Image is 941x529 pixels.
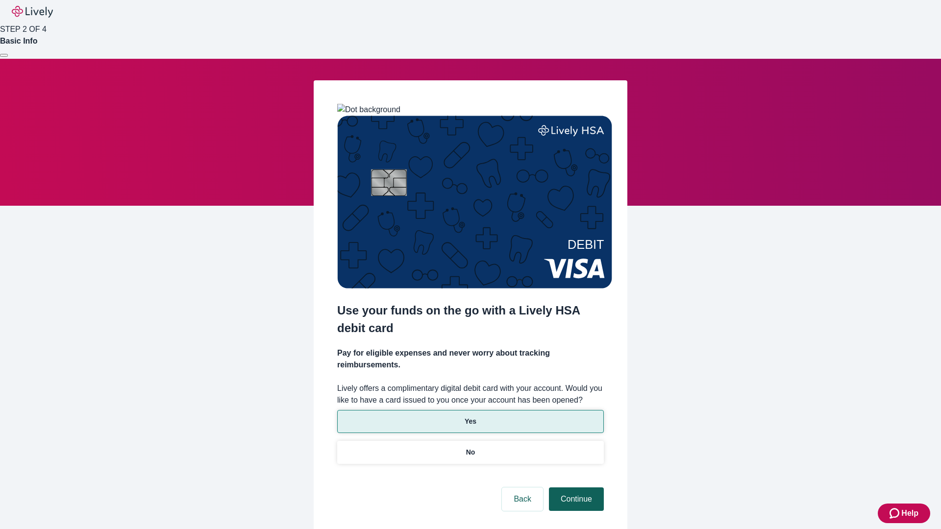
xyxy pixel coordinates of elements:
[337,410,604,433] button: Yes
[465,416,476,427] p: Yes
[901,507,918,519] span: Help
[337,347,604,371] h4: Pay for eligible expenses and never worry about tracking reimbursements.
[502,487,543,511] button: Back
[878,504,930,523] button: Zendesk support iconHelp
[12,6,53,18] img: Lively
[337,441,604,464] button: No
[337,383,604,406] label: Lively offers a complimentary digital debit card with your account. Would you like to have a card...
[337,104,400,116] img: Dot background
[549,487,604,511] button: Continue
[337,302,604,337] h2: Use your funds on the go with a Lively HSA debit card
[466,447,475,457] p: No
[337,116,612,289] img: Debit card
[890,507,901,519] svg: Zendesk support icon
